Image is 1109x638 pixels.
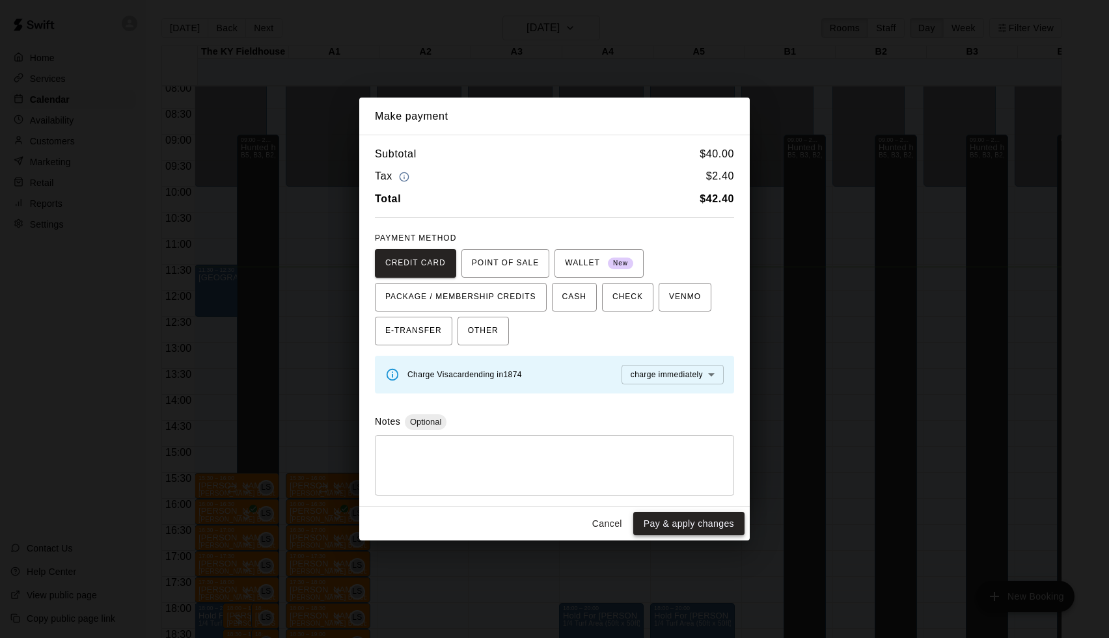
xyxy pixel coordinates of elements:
h6: $ 40.00 [700,146,734,163]
span: VENMO [669,287,701,308]
span: E-TRANSFER [385,321,442,341]
span: POINT OF SALE [472,253,539,274]
button: CASH [552,283,597,312]
label: Notes [375,416,400,427]
span: charge immediately [631,370,703,379]
span: CASH [562,287,586,308]
button: OTHER [458,317,509,345]
b: $ 42.40 [700,193,734,204]
span: PAYMENT METHOD [375,233,456,243]
h6: Tax [375,168,413,185]
button: VENMO [659,283,711,312]
span: PACKAGE / MEMBERSHIP CREDITS [385,287,536,308]
h6: Subtotal [375,146,417,163]
span: OTHER [468,321,499,341]
span: New [608,255,633,272]
span: Charge Visa card ending in 1874 [407,370,522,379]
h2: Make payment [359,98,750,135]
span: Optional [405,417,446,427]
button: POINT OF SALE [461,249,549,278]
h6: $ 2.40 [706,168,734,185]
button: E-TRANSFER [375,317,452,345]
button: Cancel [586,512,628,536]
button: Pay & apply changes [633,512,745,536]
span: WALLET [565,253,633,274]
span: CHECK [612,287,643,308]
b: Total [375,193,401,204]
button: CREDIT CARD [375,249,456,278]
span: CREDIT CARD [385,253,446,274]
button: CHECK [602,283,653,312]
button: PACKAGE / MEMBERSHIP CREDITS [375,283,547,312]
button: WALLET New [554,249,644,278]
